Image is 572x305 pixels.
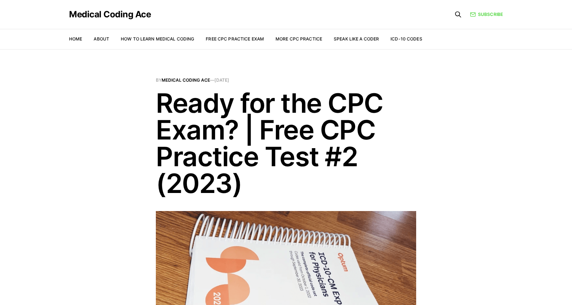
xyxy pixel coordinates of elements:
a: Subscribe [470,11,503,18]
a: ICD-10 Codes [390,36,422,42]
a: Free CPC Practice Exam [206,36,264,42]
h1: Ready for the CPC Exam? | Free CPC Practice Test #2 (2023) [156,90,416,197]
a: How to Learn Medical Coding [121,36,194,42]
a: Medical Coding Ace [69,10,151,19]
a: More CPC Practice [276,36,322,42]
time: [DATE] [214,77,229,83]
span: By — [156,78,416,82]
a: Speak Like a Coder [334,36,379,42]
a: Home [69,36,82,42]
a: About [94,36,109,42]
a: Medical Coding Ace [162,77,210,83]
